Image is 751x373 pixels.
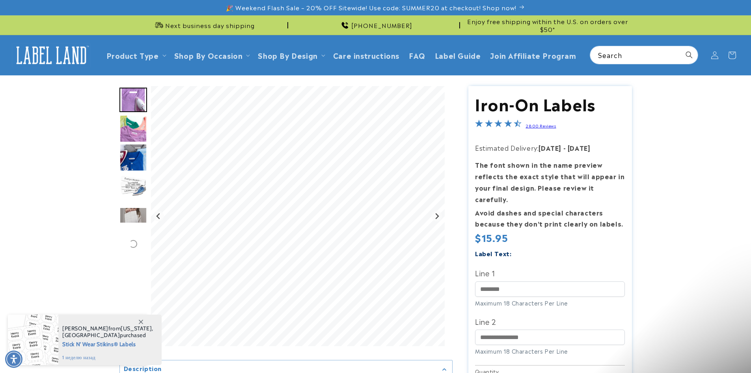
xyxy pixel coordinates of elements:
[291,15,460,35] div: Announcement
[475,160,624,203] strong: The font shown in the name preview reflects the exact style that will appear in your final design...
[119,144,147,171] div: Go to slide 3
[475,142,625,154] p: Estimated Delivery:
[124,364,162,372] h2: Description
[490,51,576,60] span: Join Affiliate Program
[119,144,147,171] img: Iron on name labels ironed to shirt collar
[62,325,153,339] span: from , purchased
[328,46,404,64] a: Care instructions
[119,230,147,258] div: Go to slide 6
[62,339,153,349] span: Stick N' Wear Stikins® Labels
[627,271,743,337] iframe: Gorgias live chat conversation starters
[62,332,120,339] span: [GEOGRAPHIC_DATA]
[119,207,147,223] img: null
[475,347,625,355] div: Maximum 18 Characters Per Line
[475,315,625,328] label: Line 2
[475,299,625,307] div: Maximum 18 Characters Per Line
[475,230,508,244] span: $15.95
[226,4,516,11] span: 🎉 Weekend Flash Sale – 20% OFF Sitewide! Use code: SUMMER20 at checkout! Shop now!
[475,249,512,258] label: Label Text:
[119,88,147,112] img: Iron on name label being ironed to shirt
[526,123,556,128] a: 2800 Reviews - open in a new tab
[475,266,625,279] label: Line 1
[712,336,743,365] iframe: Gorgias live chat messenger
[463,15,632,35] div: Announcement
[119,201,147,229] div: Go to slide 5
[165,21,255,29] span: Next business day shipping
[680,46,698,64] button: Search
[351,21,412,29] span: [PHONE_NUMBER]
[435,51,481,60] span: Label Guide
[568,143,591,152] strong: [DATE]
[153,211,164,221] button: Go to last slide
[170,46,253,64] summary: Shop By Occasion
[463,17,632,33] span: Enjoy free shipping within the U.S. on orders over $50*
[119,115,147,142] img: Iron on name tags ironed to a t-shirt
[121,325,152,332] span: [US_STATE]
[563,143,566,152] strong: -
[539,143,561,152] strong: [DATE]
[62,354,153,361] span: 1 неделю назад
[430,46,486,64] a: Label Guide
[475,208,623,229] strong: Avoid dashes and special characters because they don’t print clearly on labels.
[5,351,22,368] div: Accessibility Menu
[9,40,94,70] a: Label Land
[404,46,430,64] a: FAQ
[119,86,147,114] div: Go to slide 1
[258,50,317,60] a: Shop By Design
[431,211,442,221] button: Next slide
[333,51,399,60] span: Care instructions
[475,120,522,130] span: 4.5-star overall rating
[409,51,425,60] span: FAQ
[475,93,625,114] h1: Iron-On Labels
[119,115,147,142] div: Go to slide 2
[6,310,100,334] iframe: Sign Up via Text for Offers
[253,46,328,64] summary: Shop By Design
[485,46,581,64] a: Join Affiliate Program
[119,15,288,35] div: Announcement
[119,172,147,200] div: Go to slide 4
[119,172,147,200] img: Iron-on name labels with an iron
[12,43,91,67] img: Label Land
[106,50,159,60] a: Product Type
[102,46,170,64] summary: Product Type
[174,51,243,60] span: Shop By Occasion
